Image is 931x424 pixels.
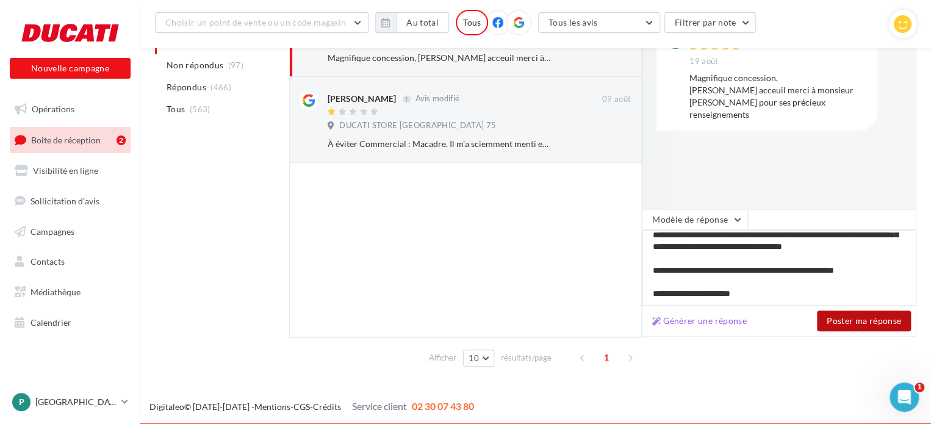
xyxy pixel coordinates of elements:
button: Filtrer par note [664,12,757,33]
button: Poster ma réponse [817,311,911,331]
span: 09 août [602,94,631,105]
button: Au total [375,12,449,33]
p: [GEOGRAPHIC_DATA] [35,396,117,408]
span: Tous les avis [548,17,598,27]
iframe: Intercom live chat [890,383,919,412]
div: 2 [117,135,126,145]
div: Magnifique concession, [PERSON_NAME] acceuil merci à monsieur [PERSON_NAME] pour ses précieux ren... [689,72,868,121]
span: P [19,396,24,408]
div: Tous [456,10,488,35]
span: Avis modifié [415,94,459,104]
button: Tous les avis [538,12,660,33]
span: Répondus [167,81,206,93]
span: Calendrier [31,317,71,328]
div: Magnifique concession, [PERSON_NAME] acceuil merci à monsieur [PERSON_NAME] pour ses précieux ren... [328,52,552,64]
span: Contacts [31,256,65,267]
button: 10 [463,350,494,367]
button: Modèle de réponse [642,209,748,230]
span: DUCATI STORE [GEOGRAPHIC_DATA] 75 [339,120,496,131]
span: 19 août [689,56,718,67]
span: Visibilité en ligne [33,165,98,176]
span: 10 [469,353,479,363]
span: résultats/page [501,352,552,364]
span: © [DATE]-[DATE] - - - [149,401,474,412]
a: Calendrier [7,310,133,336]
a: Digitaleo [149,401,184,412]
div: [PERSON_NAME] [328,93,396,105]
a: Visibilité en ligne [7,158,133,184]
div: À éviter Commercial : Macadre. Il m’a sciemment menti en me promettant une livraison avant fermet... [328,138,552,150]
a: P [GEOGRAPHIC_DATA] [10,390,131,414]
span: Tous [167,103,185,115]
button: Générer une réponse [647,314,752,328]
a: CGS [293,401,310,412]
span: (563) [190,104,210,114]
a: Crédits [313,401,341,412]
span: Boîte de réception [31,134,101,145]
a: Médiathèque [7,279,133,305]
span: (97) [228,60,243,70]
a: Opérations [7,96,133,122]
button: Au total [396,12,449,33]
a: Boîte de réception2 [7,127,133,153]
button: Choisir un point de vente ou un code magasin [155,12,368,33]
span: Non répondus [167,59,223,71]
span: Choisir un point de vente ou un code magasin [165,17,346,27]
span: Afficher [429,352,456,364]
a: Sollicitation d'avis [7,189,133,214]
button: Nouvelle campagne [10,58,131,79]
span: Opérations [32,104,74,114]
span: Service client [352,400,407,412]
span: (466) [210,82,231,92]
span: Médiathèque [31,287,81,297]
a: Mentions [254,401,290,412]
span: 1 [915,383,924,392]
span: Campagnes [31,226,74,236]
a: Campagnes [7,219,133,245]
a: Contacts [7,249,133,275]
span: Sollicitation d'avis [31,196,99,206]
span: 1 [597,348,616,367]
span: 02 30 07 43 80 [412,400,474,412]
